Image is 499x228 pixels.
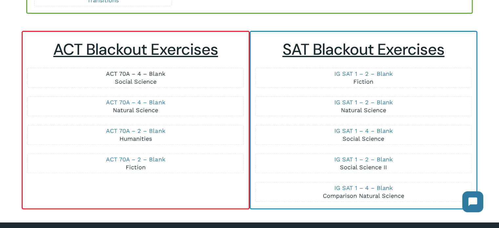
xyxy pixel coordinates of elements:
a: ACT 70A – 4 – Blank [106,99,165,106]
a: IG SAT 1 – 2 – Blank [334,99,393,106]
a: ACT 70A – 4 – Blank [106,70,165,77]
u: SAT Blackout Exercises [282,39,445,60]
p: Social Science II [256,155,471,171]
a: ACT 70A – 2 – Blank [106,156,165,163]
a: IG SAT 1 – 4 – Blank [334,127,393,134]
u: ACT Blackout Exercises [53,39,218,60]
a: IG SAT 1 – 4 – Blank [334,184,393,191]
p: Fiction [28,155,243,171]
p: Social Science [256,127,471,143]
p: Comparison Natural Science [256,184,471,200]
iframe: Chatbot [456,185,490,219]
p: Natural Science [256,98,471,114]
a: IG SAT 1 – 2 – Blank [334,156,393,163]
p: Social Science [28,70,243,86]
p: Fiction [256,70,471,86]
p: Humanities [28,127,243,143]
a: IG SAT 1 – 2 – Blank [334,70,393,77]
p: Natural Science [28,98,243,114]
a: ACT 70A – 2 – Blank [106,127,165,134]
